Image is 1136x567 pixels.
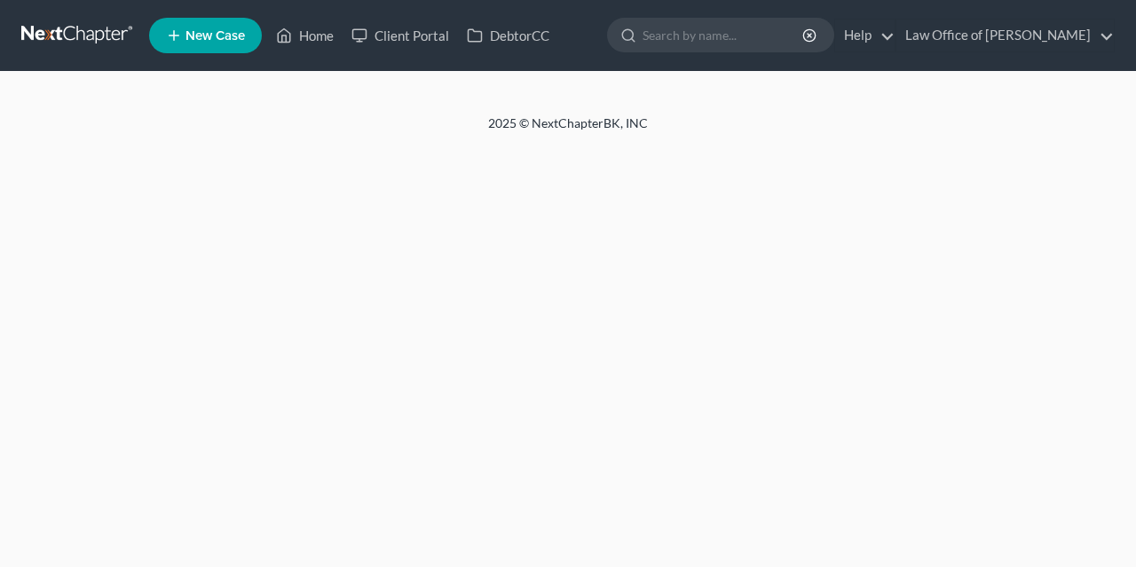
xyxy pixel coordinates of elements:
[62,114,1074,146] div: 2025 © NextChapterBK, INC
[458,20,558,51] a: DebtorCC
[267,20,343,51] a: Home
[185,29,245,43] span: New Case
[896,20,1114,51] a: Law Office of [PERSON_NAME]
[643,19,805,51] input: Search by name...
[343,20,458,51] a: Client Portal
[835,20,895,51] a: Help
